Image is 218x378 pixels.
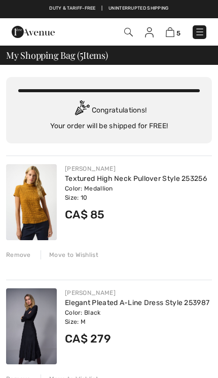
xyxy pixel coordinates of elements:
[65,208,105,221] span: CA$ 85
[6,250,31,259] div: Remove
[41,250,98,259] div: Move to Wishlist
[65,332,111,346] span: CA$ 279
[6,51,108,60] span: My Shopping Bag ( Items)
[124,28,133,36] img: Search
[166,27,174,37] img: Shopping Bag
[176,29,180,37] span: 5
[12,26,55,38] img: 1ère Avenue
[12,27,55,36] a: 1ère Avenue
[65,298,209,307] a: Elegant Pleated A-Line Dress Style 253987
[6,164,57,240] img: Textured High Neck Pullover Style 253256
[65,164,212,173] div: [PERSON_NAME]
[195,27,205,37] img: Menu
[65,288,212,297] div: [PERSON_NAME]
[65,174,207,183] a: Textured High Neck Pullover Style 253256
[80,49,83,60] span: 5
[6,288,57,364] img: Elegant Pleated A-Line Dress Style 253987
[71,100,92,121] img: Congratulation2.svg
[166,27,180,37] a: 5
[65,308,212,326] div: Color: Black Size: M
[18,100,200,131] div: Congratulations! Your order will be shipped for FREE!
[145,27,154,37] img: My Info
[65,184,212,202] div: Color: Medallion Size: 10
